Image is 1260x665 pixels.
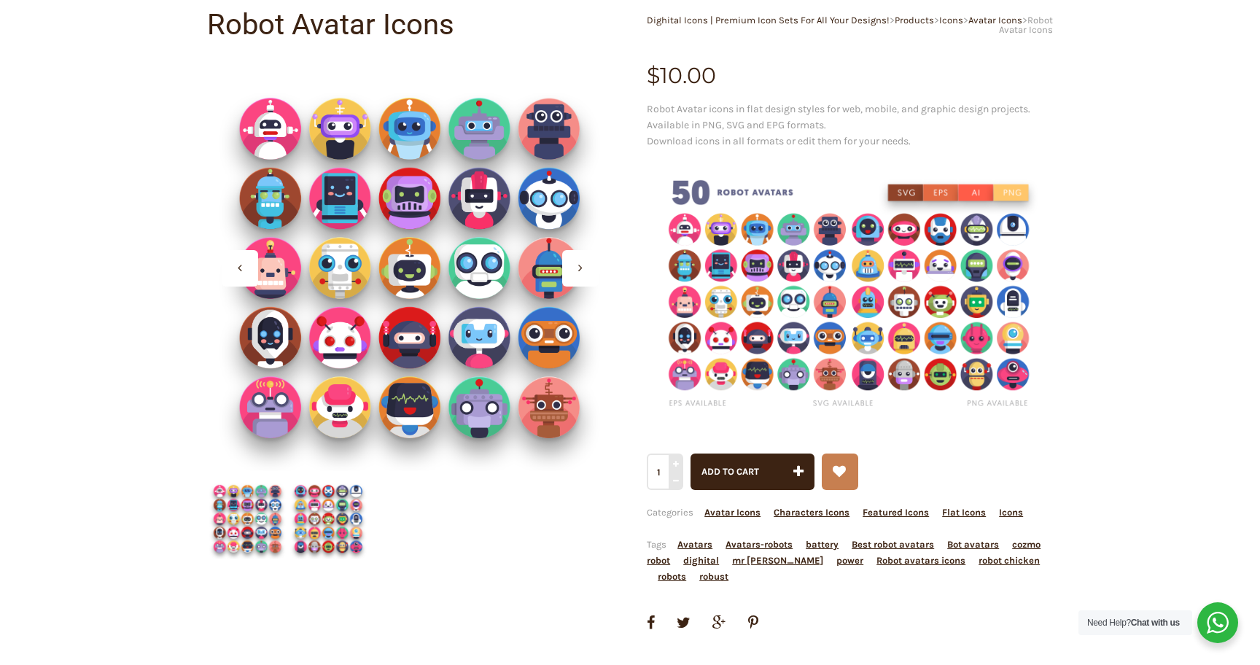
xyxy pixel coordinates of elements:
a: Avatar Icons [704,507,761,518]
img: RobotAvatar Icons Cover [288,478,369,559]
a: Dighital Icons | Premium Icon Sets For All Your Designs! [647,15,890,26]
a: Robot avatars icons [876,555,965,566]
a: battery [806,539,839,550]
a: Avatars [677,539,712,550]
a: Icons [939,15,963,26]
img: Robot Avatar Icons [207,478,288,559]
a: Best robot avatars [852,539,934,550]
a: Bot avatars [947,539,999,550]
bdi: 10.00 [647,62,716,89]
img: Robot Avatar icons png/svg/eps [647,160,1053,430]
span: Need Help? [1087,618,1180,628]
a: mr [PERSON_NAME] [732,555,823,566]
span: Robot Avatar Icons [999,15,1053,35]
a: robot chicken [979,555,1040,566]
div: > > > > [630,15,1053,34]
h1: Robot Avatar Icons [207,10,630,39]
a: Flat Icons [942,507,986,518]
a: Avatar Icons [968,15,1022,26]
span: Tags [647,539,1041,582]
span: Categories [647,507,1023,518]
a: robots [658,571,686,582]
p: Robot Avatar icons in flat design styles for web, mobile, and graphic design projects. Available ... [647,101,1053,149]
a: dighital [683,555,719,566]
img: RobotAvatarIcons _ Shop-2 [207,65,613,471]
button: Add to cart [691,454,814,490]
span: $ [647,62,660,89]
a: Avatars-robots [726,539,793,550]
a: power [836,555,863,566]
a: Characters Icons [774,507,849,518]
a: Products [895,15,934,26]
a: robust [699,571,728,582]
a: Icons [999,507,1023,518]
input: Qty [647,454,681,490]
strong: Chat with us [1131,618,1180,628]
a: Featured Icons [863,507,929,518]
span: Add to cart [701,466,759,477]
